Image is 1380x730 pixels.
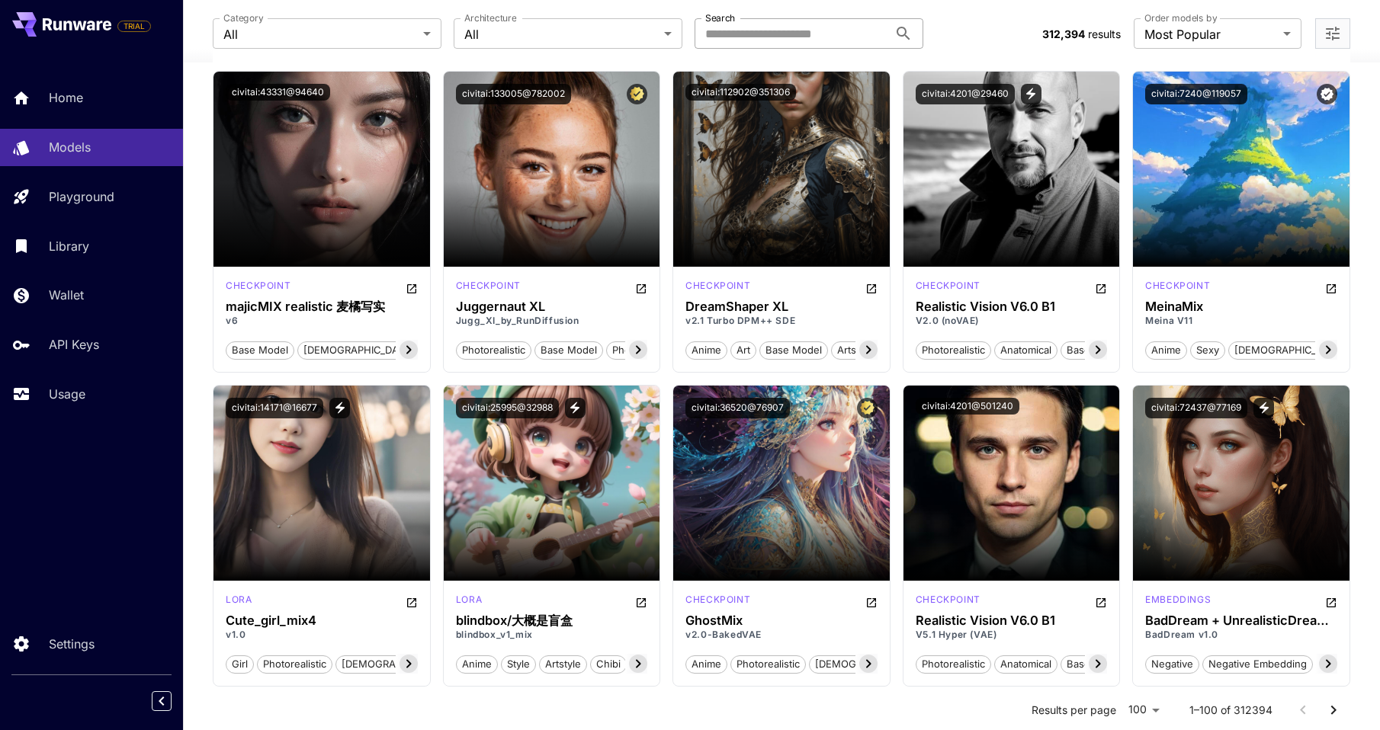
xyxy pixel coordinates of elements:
button: civitai:112902@351306 [685,84,796,101]
p: BadDream v1.0 [1145,628,1337,642]
button: Open in CivitAI [1325,279,1337,297]
span: photorealistic [916,343,990,358]
p: V5.1 Hyper (VAE) [916,628,1108,642]
div: SD 1.5 [916,279,980,297]
p: Playground [49,187,114,206]
button: Certified Model – Vetted for best performance and includes a commercial license. [857,398,878,418]
button: [DEMOGRAPHIC_DATA] [297,340,420,360]
div: SD 1.5 [226,279,290,297]
span: anime [457,657,497,672]
button: anime [685,340,727,360]
button: anime [1145,340,1187,360]
button: civitai:25995@32988 [456,398,559,418]
button: Open more filters [1324,24,1342,43]
h3: DreamShaper XL [685,299,878,314]
span: base model [760,343,827,358]
span: girl [226,657,253,672]
h3: majicMIX realistic 麦橘写实 [226,299,418,314]
p: Models [49,138,91,156]
span: negative [1146,657,1199,672]
span: base model [535,343,602,358]
h3: Realistic Vision V6.0 B1 [916,299,1108,314]
label: Order models by [1144,11,1217,24]
button: Open in CivitAI [865,593,878,611]
p: checkpoint [685,593,750,607]
span: sexy [1191,343,1224,358]
span: photorealistic [258,657,332,672]
div: SD 1.5 [456,593,482,611]
button: girl [226,654,254,674]
p: checkpoint [226,279,290,293]
button: base model [534,340,603,360]
button: civitai:4201@501240 [916,398,1019,415]
div: SDXL 1.0 [456,279,521,297]
h3: blindbox/大概是盲盒 [456,613,648,628]
button: [DEMOGRAPHIC_DATA] [1228,340,1351,360]
button: Certified Model – Vetted for best performance and includes a commercial license. [627,84,647,104]
p: v2.1 Turbo DPM++ SDE [685,314,878,328]
span: anime [1146,343,1186,358]
button: [DEMOGRAPHIC_DATA] [809,654,932,674]
p: checkpoint [916,279,980,293]
p: Meina V11 [1145,314,1337,328]
button: civitai:14171@16677 [226,398,323,418]
button: Go to next page [1318,695,1349,725]
div: SD 1.5 Hyper [916,593,980,611]
p: Settings [49,635,95,653]
span: anime [686,657,727,672]
span: anime [686,343,727,358]
button: photorealistic [257,654,332,674]
button: base model [226,340,294,360]
p: embeddings [1145,593,1211,607]
p: Wallet [49,286,84,304]
span: Add your payment card to enable full platform functionality. [117,17,151,35]
div: SD 1.5 [226,593,252,611]
p: checkpoint [685,279,750,293]
span: negative embedding [1203,657,1312,672]
button: base model [759,340,828,360]
button: Open in CivitAI [406,593,418,611]
button: Collapse sidebar [152,691,172,711]
span: base model [226,343,294,358]
p: checkpoint [456,279,521,293]
button: anime [456,654,498,674]
label: Category [223,11,264,24]
button: civitai:133005@782002 [456,84,571,104]
span: style [502,657,535,672]
div: SD 1.5 [685,593,750,611]
span: 312,394 [1042,27,1085,40]
button: anatomical [994,654,1057,674]
p: 1–100 of 312394 [1189,703,1272,718]
span: photo [607,343,645,358]
button: anatomical [994,340,1057,360]
span: All [464,25,658,43]
span: artstyle [832,343,878,358]
span: [DEMOGRAPHIC_DATA] [1229,343,1350,358]
button: Open in CivitAI [635,279,647,297]
button: Verified working [1317,84,1337,104]
div: MeinaMix [1145,299,1337,314]
button: civitai:4201@29460 [916,84,1015,104]
button: art [730,340,756,360]
button: photorealistic [730,654,806,674]
button: View trigger words [1253,398,1274,418]
h3: Juggernaut XL [456,299,648,314]
button: View trigger words [1021,84,1041,104]
h3: GhostMix [685,613,878,628]
button: civitai:36520@76907 [685,398,790,418]
div: Collapse sidebar [163,687,183,715]
span: photorealistic [916,657,990,672]
div: SD 1.5 [1145,593,1211,611]
p: lora [456,593,482,607]
button: photo [606,340,646,360]
p: v6 [226,314,418,328]
p: blindbox_v1_mix [456,628,648,642]
span: TRIAL [118,21,150,32]
button: negative embedding [1202,654,1313,674]
span: Most Popular [1144,25,1277,43]
span: chibi [591,657,626,672]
